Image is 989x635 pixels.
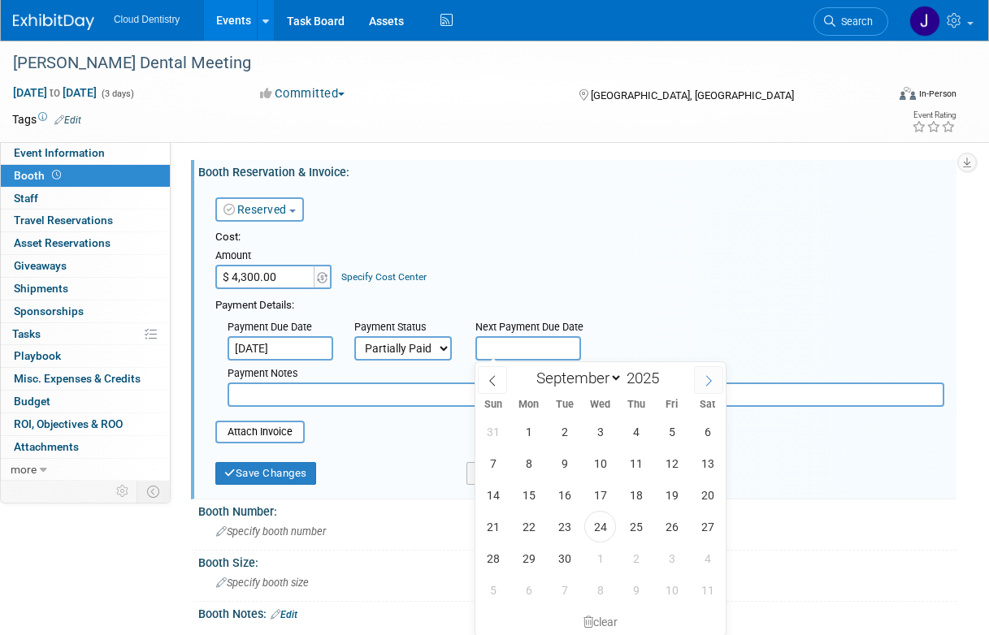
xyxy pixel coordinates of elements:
div: Next Payment Due Date [475,320,592,336]
span: Search [835,15,873,28]
select: Month [529,368,622,388]
span: September 1, 2025 [513,416,544,447]
a: Asset Reservations [1,232,170,254]
span: Mon [511,400,547,410]
span: October 2, 2025 [620,542,652,574]
span: Staff [14,192,38,205]
span: Wed [583,400,618,410]
div: Event Format [819,84,956,109]
span: Fri [654,400,690,410]
span: to [47,86,63,99]
span: September 15, 2025 [513,479,544,511]
button: Save Changes [215,462,316,485]
span: (3 days) [100,89,134,99]
span: Misc. Expenses & Credits [14,372,141,385]
div: Event Rating [912,111,956,119]
a: Budget [1,391,170,413]
span: September 23, 2025 [549,511,580,542]
div: Payment Status [354,320,463,336]
span: September 7, 2025 [477,447,509,479]
a: Attachments [1,436,170,458]
div: Amount [215,248,333,265]
div: In-Person [918,88,956,100]
span: Booth not reserved yet [49,169,64,181]
span: Shipments [14,282,68,295]
span: September 29, 2025 [513,542,544,574]
span: Budget [14,395,50,408]
input: Year [622,369,671,387]
span: Sun [475,400,511,410]
span: October 8, 2025 [584,574,616,606]
div: Booth Size: [198,551,956,571]
span: Tue [547,400,583,410]
a: Event Information [1,142,170,164]
button: Cancel [466,462,519,485]
a: Shipments [1,278,170,300]
span: October 7, 2025 [549,574,580,606]
a: Staff [1,188,170,210]
span: September 2, 2025 [549,416,580,447]
span: September 30, 2025 [549,542,580,574]
span: October 10, 2025 [656,574,688,606]
a: Tasks [1,323,170,345]
span: Tasks [12,327,41,340]
span: September 6, 2025 [692,416,723,447]
a: Edit [54,114,81,126]
span: September 4, 2025 [620,416,652,447]
span: September 24, 2025 [584,511,616,542]
a: Edit [271,609,297,620]
a: Playbook [1,345,170,367]
div: Booth Number: [198,499,956,520]
a: Booth [1,165,170,187]
span: [GEOGRAPHIC_DATA], [GEOGRAPHIC_DATA] [591,89,794,102]
span: September 25, 2025 [620,511,652,542]
span: September 21, 2025 [477,511,509,542]
a: Giveaways [1,255,170,277]
td: Toggle Event Tabs [137,481,171,502]
span: September 17, 2025 [584,479,616,511]
div: Payment Due Date [228,320,330,336]
span: Playbook [14,349,61,362]
span: September 9, 2025 [549,447,580,479]
div: [PERSON_NAME] Dental Meeting [7,49,876,78]
span: Thu [618,400,654,410]
a: Travel Reservations [1,210,170,231]
span: October 4, 2025 [692,542,723,574]
button: Reserved [215,197,304,222]
a: more [1,459,170,481]
span: Cloud Dentistry [114,14,180,25]
span: Travel Reservations [14,214,113,227]
span: Event Information [14,146,105,159]
span: September 13, 2025 [692,447,723,479]
span: October 9, 2025 [620,574,652,606]
span: Asset Reservations [14,236,111,249]
a: Search [813,7,888,36]
span: Sat [690,400,726,410]
span: September 8, 2025 [513,447,544,479]
span: Giveaways [14,259,67,272]
span: September 11, 2025 [620,447,652,479]
button: Committed [254,85,351,102]
span: September 19, 2025 [656,479,688,511]
span: September 5, 2025 [656,416,688,447]
span: Sponsorships [14,305,84,317]
span: September 28, 2025 [477,542,509,574]
div: Payment Details: [215,294,944,313]
span: September 26, 2025 [656,511,688,542]
span: October 11, 2025 [692,574,723,606]
span: August 31, 2025 [477,416,509,447]
a: Reserved [223,203,287,216]
span: more [11,463,37,476]
span: September 12, 2025 [656,447,688,479]
span: October 1, 2025 [584,542,616,574]
div: Cost: [215,230,944,245]
div: Booth Reservation & Invoice: [198,160,956,180]
span: Attachments [14,440,79,453]
span: [DATE] [DATE] [12,85,98,100]
div: Payment Notes [228,366,944,382]
a: ROI, Objectives & ROO [1,413,170,435]
td: Personalize Event Tab Strip [109,481,137,502]
span: September 22, 2025 [513,511,544,542]
span: September 20, 2025 [692,479,723,511]
div: Booth Notes: [198,602,956,623]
